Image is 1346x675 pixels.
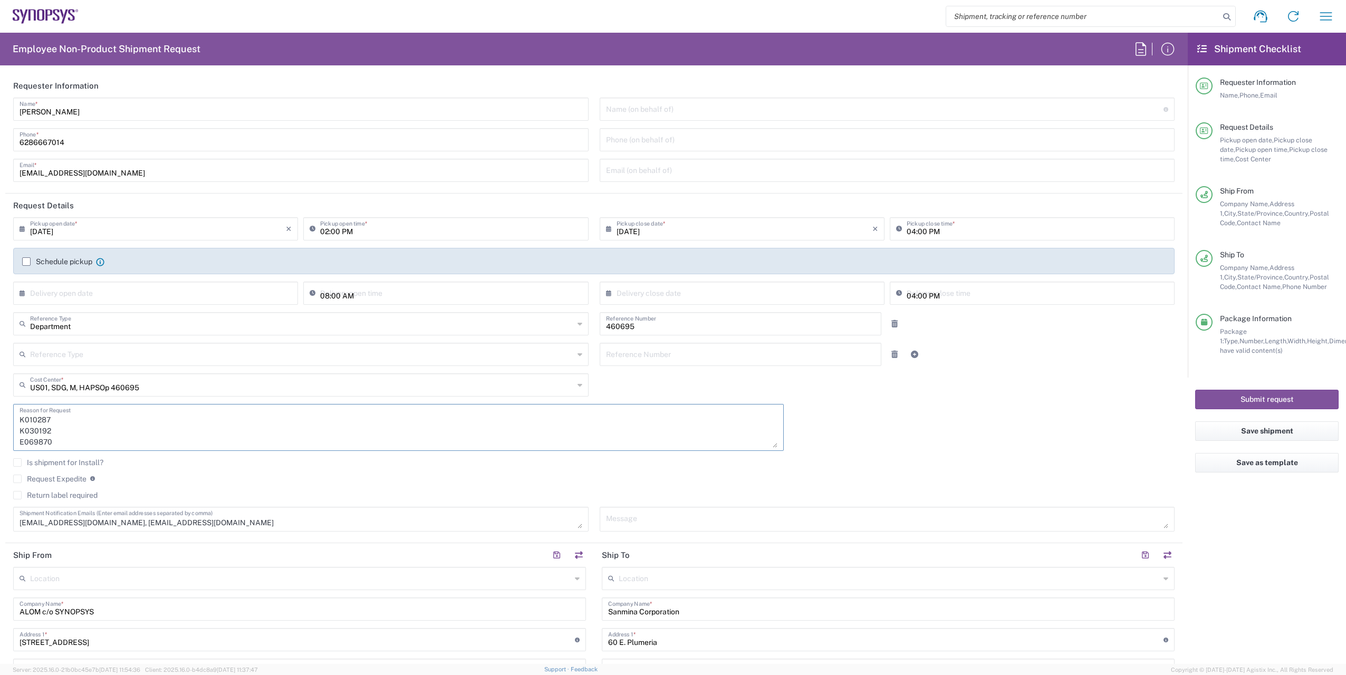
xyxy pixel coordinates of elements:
i: × [872,220,878,237]
span: Name, [1220,91,1239,99]
button: Save shipment [1195,421,1339,441]
input: Shipment, tracking or reference number [946,6,1219,26]
span: City, [1224,273,1237,281]
span: [DATE] 11:37:47 [217,667,258,673]
span: Package 1: [1220,327,1247,345]
span: Height, [1307,337,1329,345]
span: Request Details [1220,123,1273,131]
h2: Ship To [602,550,630,561]
span: Client: 2025.16.0-b4dc8a9 [145,667,258,673]
span: Company Name, [1220,200,1270,208]
span: Type, [1224,337,1239,345]
button: Submit request [1195,390,1339,409]
span: Package Information [1220,314,1292,323]
h2: Request Details [13,200,74,211]
span: Pickup open date, [1220,136,1274,144]
span: Ship From [1220,187,1254,195]
a: Remove Reference [887,347,902,362]
span: Company Name, [1220,264,1270,272]
span: Number, [1239,337,1265,345]
span: Copyright © [DATE]-[DATE] Agistix Inc., All Rights Reserved [1171,665,1333,674]
span: Width, [1287,337,1307,345]
i: × [286,220,292,237]
label: Request Expedite [13,475,86,483]
span: Length, [1265,337,1287,345]
label: Is shipment for Install? [13,458,103,467]
span: Phone Number [1282,283,1327,291]
span: Email [1260,91,1277,99]
a: Support [544,666,571,672]
h2: Employee Non-Product Shipment Request [13,43,200,55]
button: Save as template [1195,453,1339,472]
h2: Ship From [13,550,52,561]
span: Ship To [1220,250,1244,259]
label: Return label required [13,491,98,499]
span: Cost Center [1235,155,1271,163]
a: Add Reference [907,347,922,362]
span: State/Province, [1237,209,1284,217]
a: Remove Reference [887,316,902,331]
span: Pickup open time, [1235,146,1289,153]
span: City, [1224,209,1237,217]
h2: Shipment Checklist [1197,43,1301,55]
span: Requester Information [1220,78,1296,86]
span: Country, [1284,273,1310,281]
span: Server: 2025.16.0-21b0bc45e7b [13,667,140,673]
span: [DATE] 11:54:36 [99,667,140,673]
span: Contact Name [1237,219,1281,227]
span: Country, [1284,209,1310,217]
span: State/Province, [1237,273,1284,281]
label: Schedule pickup [22,257,92,266]
span: Contact Name, [1237,283,1282,291]
h2: Requester Information [13,81,99,91]
span: Phone, [1239,91,1260,99]
a: Feedback [571,666,598,672]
